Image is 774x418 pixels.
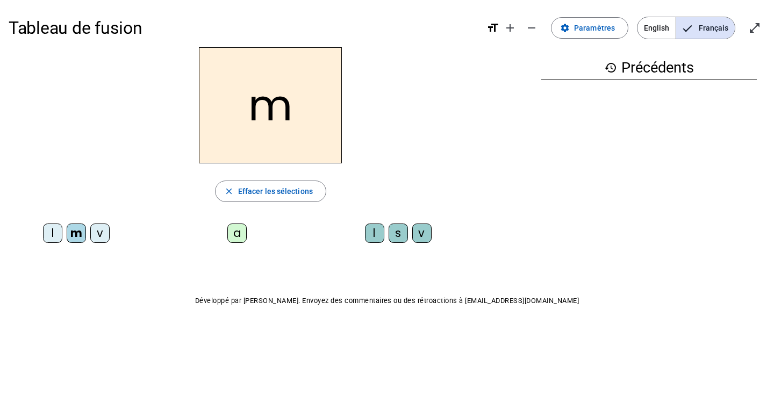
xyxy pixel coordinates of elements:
[43,224,62,243] div: l
[541,56,757,80] h3: Précédents
[90,224,110,243] div: v
[499,17,521,39] button: Augmenter la taille de la police
[199,47,342,163] h2: m
[525,21,538,34] mat-icon: remove
[521,17,542,39] button: Diminuer la taille de la police
[637,17,735,39] mat-button-toggle-group: Language selection
[574,21,615,34] span: Paramètres
[9,11,478,45] h1: Tableau de fusion
[551,17,628,39] button: Paramètres
[748,21,761,34] mat-icon: open_in_full
[744,17,765,39] button: Entrer en plein écran
[676,17,735,39] span: Français
[604,61,617,74] mat-icon: history
[215,181,326,202] button: Effacer les sélections
[227,224,247,243] div: a
[637,17,676,39] span: English
[238,185,313,198] span: Effacer les sélections
[486,21,499,34] mat-icon: format_size
[560,23,570,33] mat-icon: settings
[224,186,234,196] mat-icon: close
[389,224,408,243] div: s
[504,21,517,34] mat-icon: add
[9,294,765,307] p: Développé par [PERSON_NAME]. Envoyez des commentaires ou des rétroactions à [EMAIL_ADDRESS][DOMAI...
[412,224,432,243] div: v
[67,224,86,243] div: m
[365,224,384,243] div: l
